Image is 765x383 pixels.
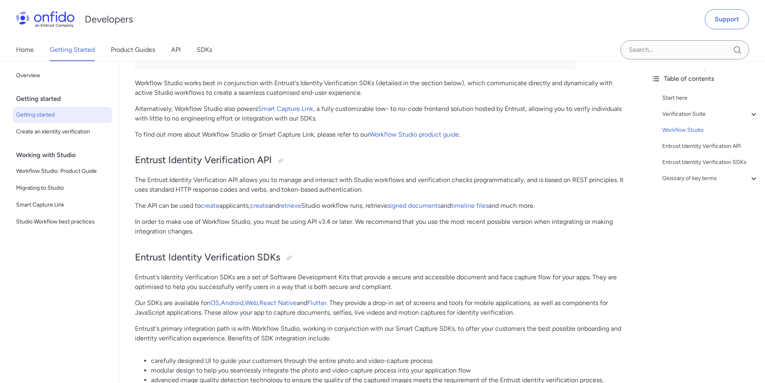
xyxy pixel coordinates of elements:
a: Getting started [13,107,112,123]
h1: Developers [85,13,133,26]
a: SDKs [197,39,212,61]
a: Workflow Studio product guide [369,131,459,138]
a: Entrust Identity Verification API [662,141,759,151]
a: React Native [259,299,297,307]
a: signed documents [388,202,441,209]
span: Workflow Studio: Product Guide [16,166,109,176]
a: Android [221,299,243,307]
div: Working with Studio [16,147,115,163]
span: Create an identity verification [16,127,109,137]
p: Workflow Studio works best in conjunction with Entrust's Identity Verification SDKs (detailed in ... [135,78,628,98]
p: The Entrust Identity Verification API allows you to manage and interact with Studio workflows and... [135,175,628,195]
p: Alternatively, Workflow Studio also powers , a fully customizable low- to no-code frontend soluti... [135,104,628,123]
input: Onfido search input field [620,40,749,59]
a: Verification Suite [662,109,759,119]
span: Smart Capture Link [16,200,109,210]
p: Entrust's Identity Verification SDKs are a set of Software Development Kits that provide a secure... [135,272,628,292]
a: Start here [662,93,759,103]
a: API [171,39,181,61]
span: Migrating to Studio [16,183,109,193]
a: Workflow Studio: Product Guide [13,163,112,179]
span: Studio Workflow best practices [16,217,109,227]
a: Smart Capture Link [258,105,313,113]
span: Getting started [16,110,109,120]
a: Product Guides [111,39,155,61]
a: create [201,202,219,209]
p: To find out more about Workflow Studio or Smart Capture Link, please refer to our . [135,130,628,139]
a: Getting Started [50,39,95,61]
a: Smart Capture Link [13,197,112,213]
h2: Entrust Identity Verification SDKs [135,251,628,264]
div: Getting started [16,91,115,107]
a: Home [16,39,34,61]
h2: Entrust Identity Verification API [135,154,628,167]
a: create [250,202,269,209]
a: Flutter [307,299,326,307]
span: Overview [16,71,109,80]
a: Migrating to Studio [13,180,112,196]
p: Our SDKs are available for , , , and . They provide a drop-in set of screens and tools for mobile... [135,298,628,317]
a: Overview [13,68,112,84]
a: retrieve [279,202,301,209]
p: In order to make use of Workflow Studio, you must be using API v3.4 or later. We recommend that y... [135,217,628,236]
a: Studio Workflow best practices [13,214,112,230]
p: The API can be used to applicants, and Studio workflow runs, retrieve and and much more. [135,201,628,211]
a: Support [705,9,749,29]
img: Onfido Logo [16,11,75,27]
li: carefully designed UI to guide your customers through the entire photo and video-capture process [151,356,628,366]
a: Glossary of key terms [662,174,759,183]
p: Entrust's primary integration path is with Workflow Studio, working in conjunction with our Smart... [135,324,628,343]
div: Table of contents [651,74,759,84]
a: iOS [209,299,219,307]
a: Workflow Studio [662,125,759,135]
li: modular design to help you seamlessly integrate the photo and video-capture process into your app... [151,366,628,375]
a: Entrust Identity Verification SDKs [662,158,759,167]
a: Create an identity verification [13,124,112,140]
a: Web [245,299,258,307]
a: timeline files [451,202,488,209]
